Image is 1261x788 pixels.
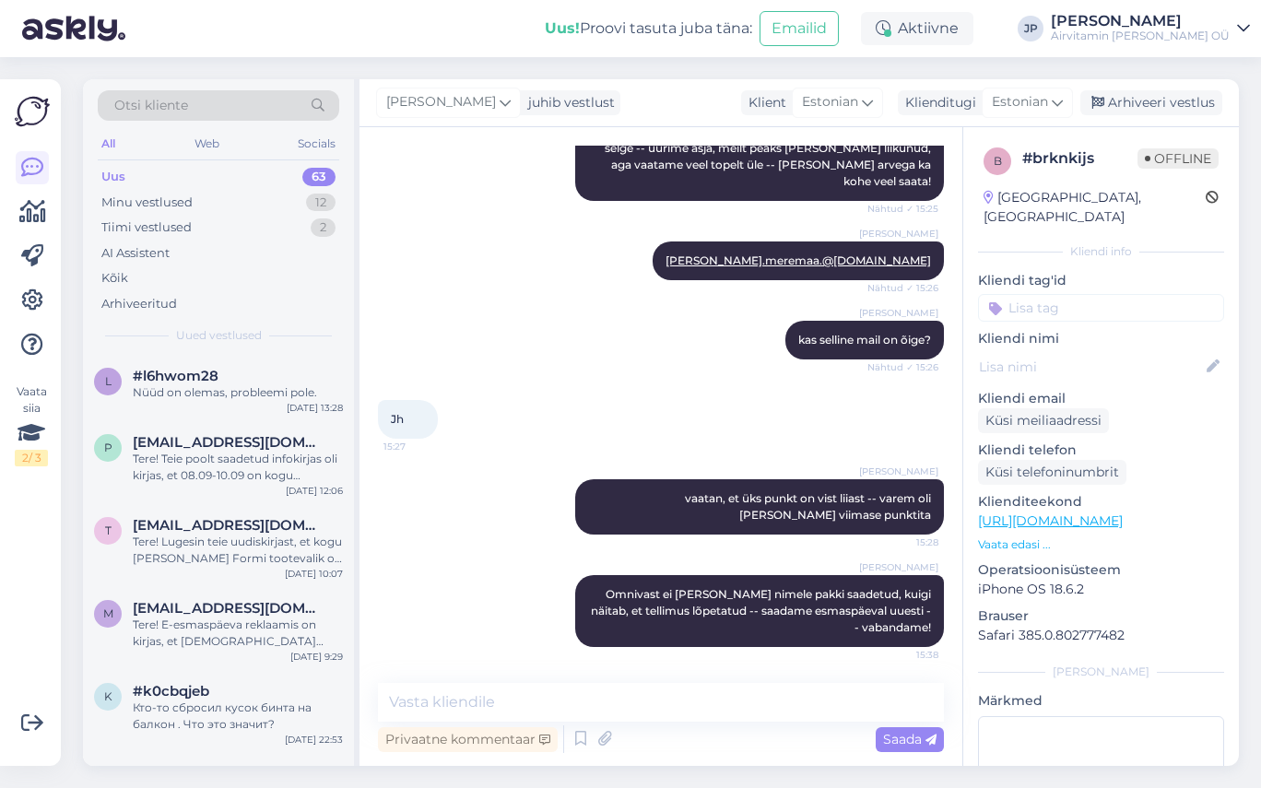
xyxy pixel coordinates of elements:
div: Web [191,132,223,156]
span: [PERSON_NAME] [386,92,496,112]
span: [PERSON_NAME] [859,465,938,478]
div: Kõik [101,269,128,288]
div: 2 / 3 [15,450,48,466]
span: Nähtud ✓ 15:26 [867,360,938,374]
p: Brauser [978,606,1224,626]
span: b [994,154,1002,168]
div: JP [1018,16,1043,41]
div: Klienditugi [898,93,976,112]
span: 15:38 [869,648,938,662]
span: #k0cbqjeb [133,683,209,700]
div: [PERSON_NAME] [1051,14,1230,29]
span: l [105,374,112,388]
p: Kliendi nimi [978,329,1224,348]
span: merilin686@hotmail.com [133,600,324,617]
span: t [105,523,112,537]
div: AI Assistent [101,244,170,263]
a: [PERSON_NAME].meremaa.@[DOMAIN_NAME] [666,253,931,267]
span: Saada [883,731,937,747]
span: Omnivast ei [PERSON_NAME] nimele pakki saadetud, kuigi näitab, et tellimus lõpetatud -- saadame e... [591,587,934,634]
div: [DATE] 13:28 [287,401,343,415]
div: Tiimi vestlused [101,218,192,237]
span: kas selline mail on õige? [798,333,931,347]
button: Emailid [760,11,839,46]
p: Kliendi email [978,389,1224,408]
span: [PERSON_NAME] [859,560,938,574]
span: Otsi kliente [114,96,188,115]
div: [DATE] 12:06 [286,484,343,498]
span: m [103,606,113,620]
p: iPhone OS 18.6.2 [978,580,1224,599]
div: Proovi tasuta juba täna: [545,18,752,40]
span: Jh [391,412,404,426]
span: piret.kattai@gmail.com [133,434,324,451]
div: [DATE] 9:29 [290,650,343,664]
p: Klienditeekond [978,492,1224,512]
div: Socials [294,132,339,156]
span: Nähtud ✓ 15:26 [867,281,938,295]
div: 12 [306,194,336,212]
div: 63 [302,168,336,186]
span: triin.nuut@gmail.com [133,517,324,534]
span: Nähtud ✓ 15:25 [867,202,938,216]
div: [GEOGRAPHIC_DATA], [GEOGRAPHIC_DATA] [984,188,1206,227]
span: 15:27 [383,440,453,453]
span: Uued vestlused [176,327,262,344]
div: [DATE] 22:53 [285,733,343,747]
span: Offline [1137,148,1219,169]
p: Operatsioonisüsteem [978,560,1224,580]
div: [DATE] 10:07 [285,567,343,581]
span: #l6hwom28 [133,368,218,384]
input: Lisa nimi [979,357,1203,377]
input: Lisa tag [978,294,1224,322]
span: [PERSON_NAME] [859,227,938,241]
p: Märkmed [978,691,1224,711]
div: Uus [101,168,125,186]
div: All [98,132,119,156]
div: Privaatne kommentaar [378,727,558,752]
div: Aktiivne [861,12,973,45]
span: 15:28 [869,535,938,549]
div: Tere! E-esmaspäeva reklaamis on kirjas, et [DEMOGRAPHIC_DATA] rakendub ka filtritele. Samas, [PER... [133,617,343,650]
p: Safari 385.0.802777482 [978,626,1224,645]
div: Arhiveeritud [101,295,177,313]
div: Küsi telefoninumbrit [978,460,1126,485]
img: Askly Logo [15,94,50,129]
div: Tere! Teie poolt saadetud infokirjas oli kirjas, et 08.09-10.09 on kogu [PERSON_NAME] Formi toote... [133,451,343,484]
div: Vaata siia [15,383,48,466]
span: p [104,441,112,454]
p: Kliendi tag'id [978,271,1224,290]
div: [PERSON_NAME] [978,664,1224,680]
div: Klient [741,93,786,112]
div: Nüüd on olemas, probleemi pole. [133,384,343,401]
div: Küsi meiliaadressi [978,408,1109,433]
a: [PERSON_NAME]Airvitamin [PERSON_NAME] OÜ [1051,14,1250,43]
p: Vaata edasi ... [978,536,1224,553]
div: 2 [311,218,336,237]
span: vaatan, et üks punkt on vist liiast -- varem oli [PERSON_NAME] viimase punktita [685,491,934,522]
span: Estonian [992,92,1048,112]
span: k [104,689,112,703]
div: Arhiveeri vestlus [1080,90,1222,115]
div: # brknkijs [1022,147,1137,170]
div: juhib vestlust [521,93,615,112]
div: Airvitamin [PERSON_NAME] OÜ [1051,29,1230,43]
div: Kliendi info [978,243,1224,260]
div: Tere! Lugesin teie uudiskirjast, et kogu [PERSON_NAME] Formi tootevalik on 20% soodsamalt alates ... [133,534,343,567]
b: Uus! [545,19,580,37]
a: [URL][DOMAIN_NAME] [978,512,1123,529]
div: Кто-то сбросил кусок бинта на балкон . Что это значит? [133,700,343,733]
p: Kliendi telefon [978,441,1224,460]
span: [PERSON_NAME] [859,306,938,320]
span: Estonian [802,92,858,112]
span: selge -- uurime asja, meilt peaks [PERSON_NAME] liikunud, aga vaatame veel topelt üle -- [PERSON_... [605,141,934,188]
div: Minu vestlused [101,194,193,212]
